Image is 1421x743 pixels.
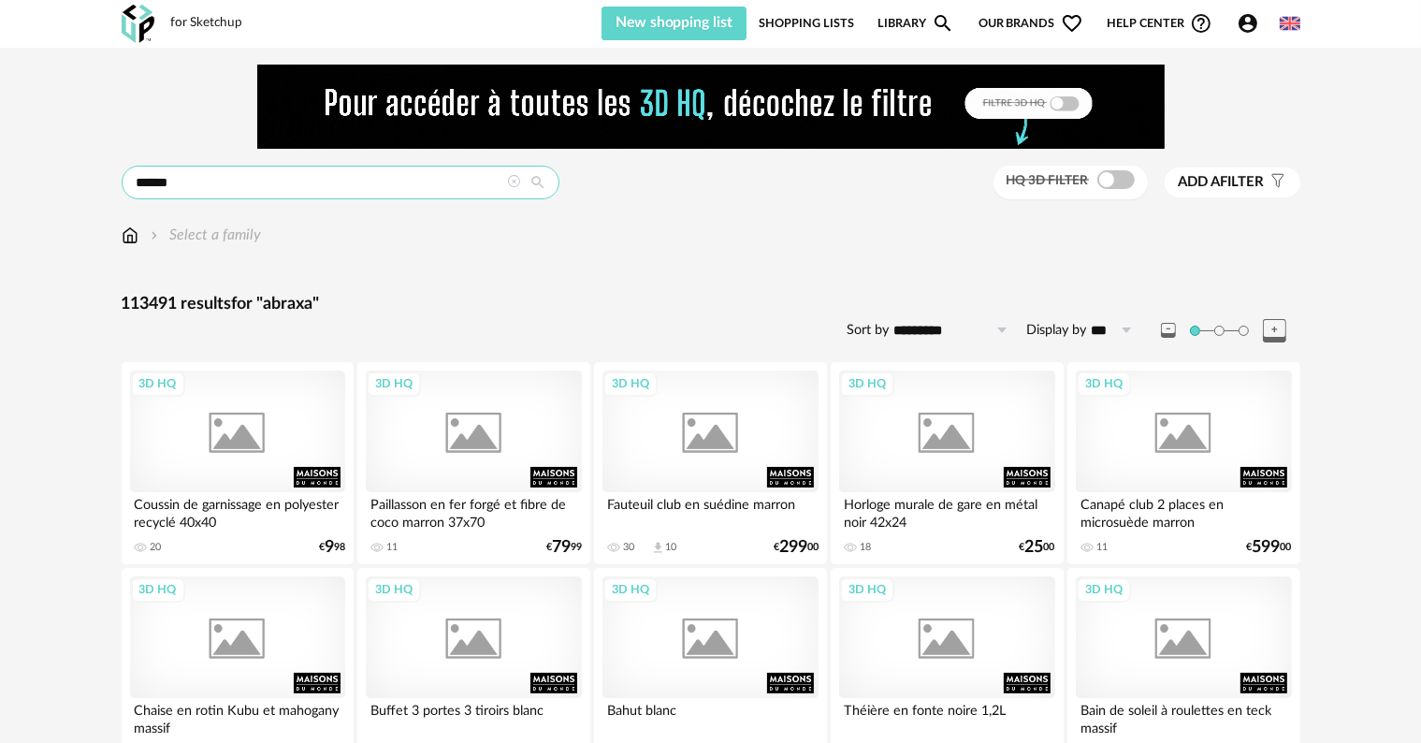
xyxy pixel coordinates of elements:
[877,7,954,40] a: LibraryMagnify icon
[1237,12,1268,35] span: Account Circle icon
[147,225,262,246] div: Select a family
[1007,174,1089,187] span: HQ 3D filter
[1237,12,1259,35] span: Account Circle icon
[1280,13,1300,34] img: us
[1265,173,1286,192] span: Filter icon
[1179,175,1221,189] span: Add a
[1179,173,1265,192] span: filter
[171,15,243,32] div: for Sketchup
[1061,12,1083,35] span: Heart Outline icon
[1107,12,1212,35] span: Help centerHelp Circle Outline icon
[122,225,138,246] img: svg+xml;base64,PHN2ZyB3aWR0aD0iMTYiIGhlaWdodD0iMTciIHZpZXdCb3g9IjAgMCAxNiAxNyIgZmlsbD0ibm9uZSIgeG...
[257,65,1165,149] img: FILTRE%20HQ%20NEW_V1%20(4).gif
[122,5,154,43] img: OXP
[932,12,954,35] span: Magnify icon
[616,15,733,30] span: New shopping list
[1190,12,1212,35] span: Help Circle Outline icon
[602,7,747,40] button: New shopping list
[147,225,162,246] img: svg+xml;base64,PHN2ZyB3aWR0aD0iMTYiIGhlaWdodD0iMTYiIHZpZXdCb3g9IjAgMCAxNiAxNiIgZmlsbD0ibm9uZSIgeG...
[1165,168,1300,197] button: Add afilter Filter icon
[759,7,854,40] a: Shopping Lists
[979,7,1083,40] span: Our brands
